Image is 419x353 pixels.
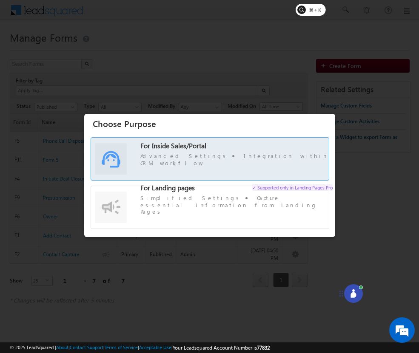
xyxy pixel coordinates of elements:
span: Advanced Settings Integration within CRM workflow [140,152,333,166]
div: Chat with us now [44,45,143,56]
span: © 2025 LeadSquared | | | | | [10,344,270,352]
em: Start Chat [116,262,154,273]
span: 77832 [257,345,270,351]
textarea: Type your message and hit 'Enter' [11,79,155,254]
span: For Landing pages [140,183,195,192]
a: Terms of Service [105,345,138,350]
a: About [56,345,68,350]
span: Your Leadsquared Account Number is [173,345,270,351]
div: Minimize live chat window [140,4,160,25]
img: d_60004797649_company_0_60004797649 [14,45,36,56]
a: Contact Support [70,345,103,350]
span: ✓ Supported only in Landing Pages Pro [252,184,333,191]
span: For Inside Sales/Portal [140,141,206,150]
span: Simplified Settings Capture essential information from Landing Pages [140,194,333,215]
h3: Choose Purpose [93,116,333,131]
a: Acceptable Use [139,345,171,350]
